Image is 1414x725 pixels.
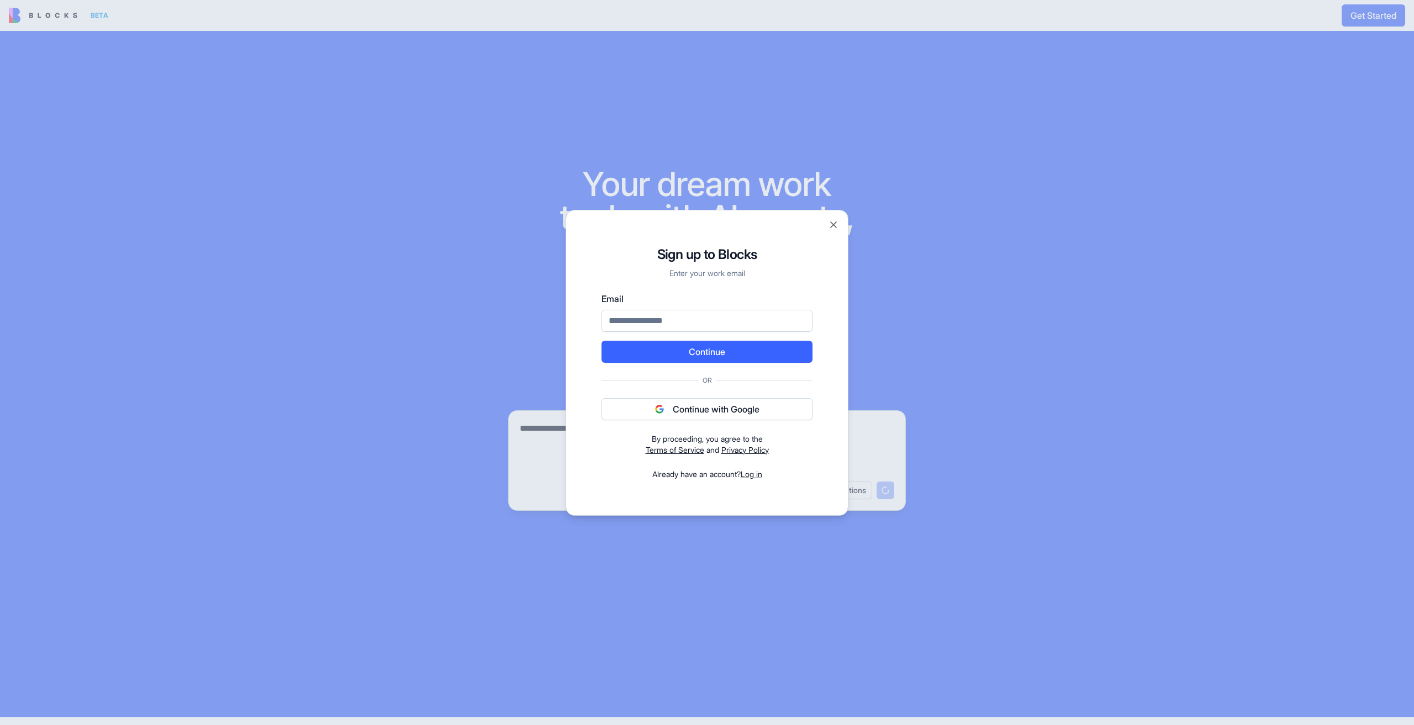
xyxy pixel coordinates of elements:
[602,433,812,456] div: and
[602,268,812,279] p: Enter your work email
[602,292,812,305] label: Email
[698,376,716,385] span: Or
[721,445,769,454] a: Privacy Policy
[602,246,812,263] h1: Sign up to Blocks
[646,445,704,454] a: Terms of Service
[655,405,664,414] img: google logo
[602,469,812,480] div: Already have an account?
[602,398,812,420] button: Continue with Google
[602,433,812,444] div: By proceeding, you agree to the
[602,341,812,363] button: Continue
[741,469,762,479] a: Log in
